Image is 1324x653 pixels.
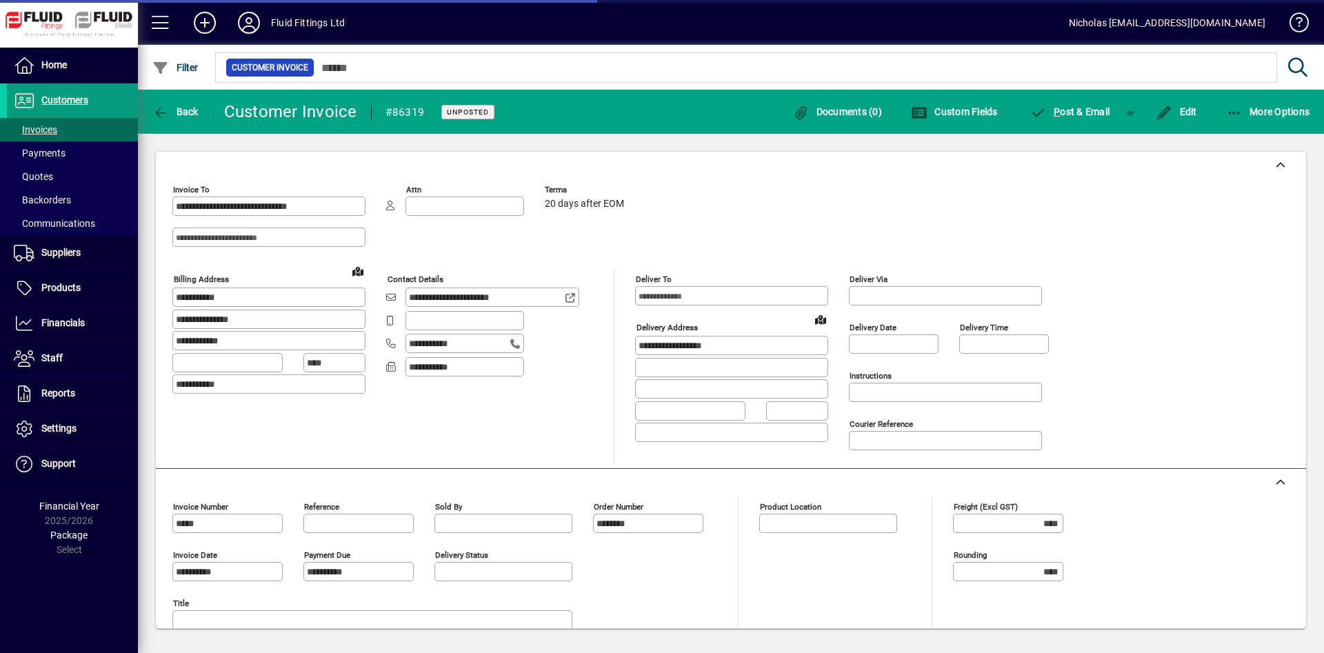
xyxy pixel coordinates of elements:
mat-label: Product location [760,502,821,512]
a: Communications [7,212,138,235]
mat-label: Delivery status [435,550,488,560]
mat-label: Attn [406,185,421,194]
button: Back [149,99,202,124]
span: Custom Fields [911,106,998,117]
span: Reports [41,388,75,399]
span: Payments [14,148,66,159]
mat-label: Reference [304,502,339,512]
a: Backorders [7,188,138,212]
mat-label: Title [173,599,189,608]
mat-label: Rounding [954,550,987,560]
span: Communications [14,218,95,229]
span: Financials [41,317,85,328]
span: Backorders [14,194,71,205]
a: Support [7,447,138,481]
span: Customers [41,94,88,106]
span: Documents (0) [792,106,882,117]
mat-label: Invoice number [173,502,228,512]
span: Settings [41,423,77,434]
a: Financials [7,306,138,341]
a: Payments [7,141,138,165]
span: Filter [152,62,199,73]
a: View on map [810,308,832,330]
span: Customer Invoice [232,61,308,74]
span: P [1054,106,1060,117]
a: Settings [7,412,138,446]
a: Products [7,271,138,305]
a: Staff [7,341,138,376]
div: #86319 [385,101,425,123]
span: Home [41,59,67,70]
app-page-header-button: Back [138,99,214,124]
span: 20 days after EOM [545,199,624,210]
span: Financial Year [39,501,99,512]
mat-label: Deliver via [850,274,887,284]
div: Nicholas [EMAIL_ADDRESS][DOMAIN_NAME] [1069,12,1265,34]
span: Quotes [14,171,53,182]
a: Suppliers [7,236,138,270]
mat-label: Invoice To [173,185,210,194]
button: Post & Email [1023,99,1117,124]
div: Fluid Fittings Ltd [271,12,345,34]
a: View on map [347,260,369,282]
button: Documents (0) [789,99,885,124]
mat-label: Freight (excl GST) [954,502,1018,512]
mat-label: Order number [594,502,643,512]
mat-label: Courier Reference [850,419,913,429]
button: Edit [1152,99,1201,124]
span: Edit [1156,106,1197,117]
span: Support [41,458,76,469]
div: Customer Invoice [224,101,357,123]
a: Invoices [7,118,138,141]
mat-label: Delivery time [960,323,1008,332]
mat-label: Delivery date [850,323,896,332]
a: Home [7,48,138,83]
span: Package [50,530,88,541]
span: Terms [545,185,628,194]
span: Unposted [447,108,489,117]
a: Quotes [7,165,138,188]
a: Reports [7,376,138,411]
mat-label: Invoice date [173,550,217,560]
button: More Options [1223,99,1314,124]
button: Filter [149,55,202,80]
a: Knowledge Base [1279,3,1307,48]
mat-label: Sold by [435,502,462,512]
span: Products [41,282,81,293]
button: Custom Fields [907,99,1001,124]
button: Add [183,10,227,35]
span: More Options [1226,106,1310,117]
mat-label: Instructions [850,371,892,381]
span: Invoices [14,124,57,135]
span: ost & Email [1030,106,1110,117]
mat-label: Deliver To [636,274,672,284]
span: Back [152,106,199,117]
mat-label: Payment due [304,550,350,560]
span: Suppliers [41,247,81,258]
span: Staff [41,352,63,363]
button: Profile [227,10,271,35]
